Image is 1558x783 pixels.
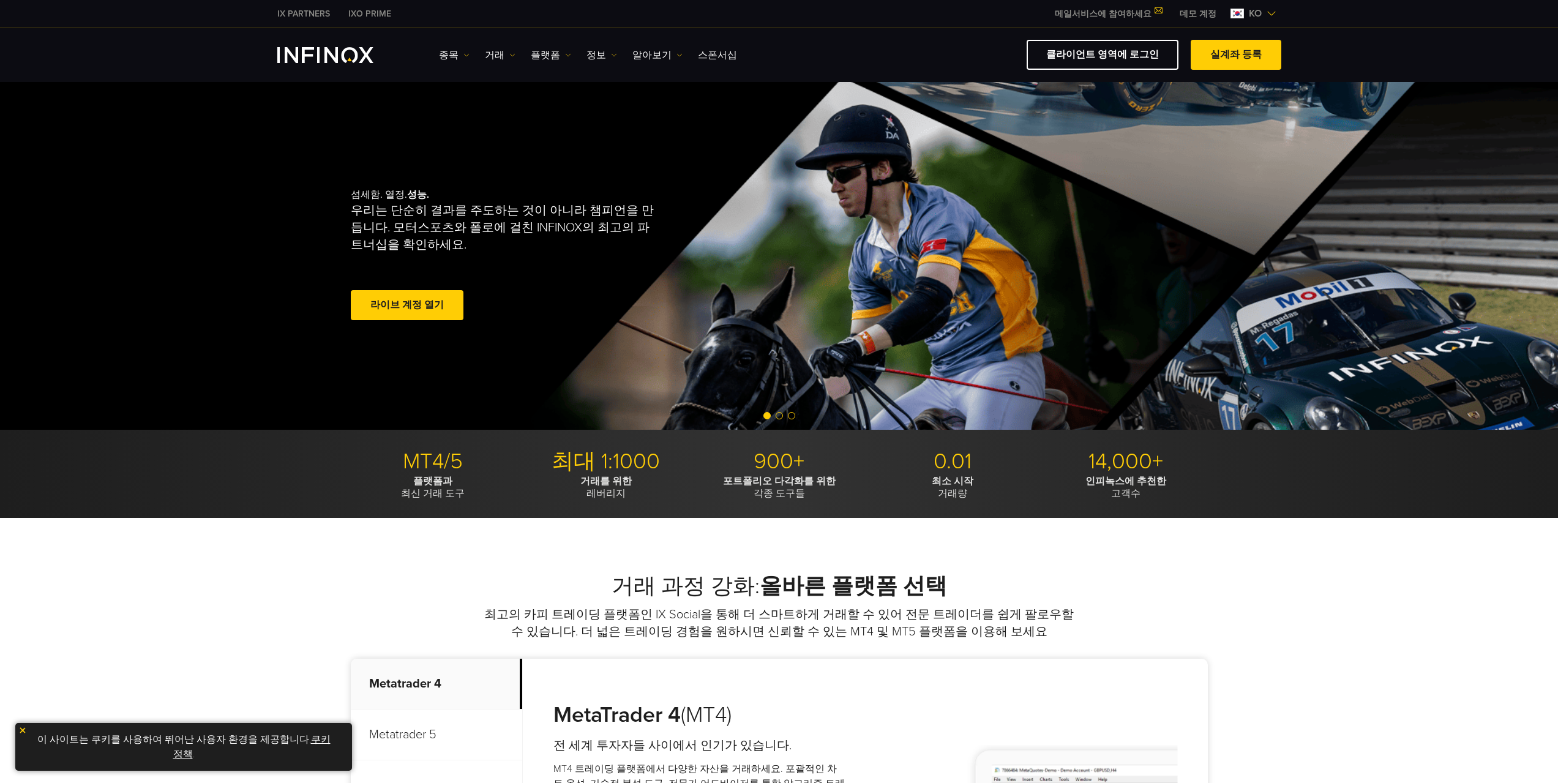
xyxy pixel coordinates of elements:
span: ko [1244,6,1267,21]
p: 0.01 [871,448,1035,475]
strong: 최소 시작 [932,475,973,487]
p: 우리는 단순히 결과를 주도하는 것이 아니라 챔피언을 만듭니다. 모터스포츠와 폴로에 걸친 INFINOX의 최고의 파트너십을 확인하세요. [351,202,659,253]
strong: 거래를 위한 [580,475,632,487]
strong: 성능. [407,189,429,201]
a: 라이브 계정 열기 [351,290,463,320]
a: 클라이언트 영역에 로그인 [1027,40,1178,70]
h4: 전 세계 투자자들 사이에서 인기가 있습니다. [553,737,845,754]
a: INFINOX MENU [1170,7,1226,20]
a: INFINOX [268,7,339,20]
strong: 올바른 플랫폼 선택 [760,573,947,599]
a: 종목 [439,48,470,62]
strong: 인피녹스에 추천한 [1085,475,1166,487]
p: MT4/5 [351,448,515,475]
p: 각종 도구들 [697,475,861,500]
p: Metatrader 5 [351,710,522,760]
a: 거래 [485,48,515,62]
p: 최신 거래 도구 [351,475,515,500]
div: 섬세함. 열정. [351,169,736,343]
a: INFINOX Logo [277,47,402,63]
strong: MetaTrader 4 [553,702,681,728]
a: 실계좌 등록 [1191,40,1281,70]
h3: (MT4) [553,702,845,729]
a: INFINOX [339,7,400,20]
p: 14,000+ [1044,448,1208,475]
strong: 플랫폼과 [413,475,452,487]
img: yellow close icon [18,726,27,735]
a: 알아보기 [632,48,683,62]
h2: 거래 과정 강화: [351,573,1208,600]
p: 최대 1:1000 [524,448,688,475]
strong: 포트폴리오 다각화를 위한 [723,475,836,487]
p: 거래량 [871,475,1035,500]
a: 스폰서십 [698,48,737,62]
p: 900+ [697,448,861,475]
p: 최고의 카피 트레이딩 플랫폼인 IX Social을 통해 더 스마트하게 거래할 수 있어 전문 트레이더를 쉽게 팔로우할 수 있습니다. 더 넓은 트레이딩 경험을 원하시면 신뢰할 수... [482,606,1076,640]
p: 레버리지 [524,475,688,500]
span: Go to slide 3 [788,412,795,419]
p: Metatrader 4 [351,659,522,710]
p: 이 사이트는 쿠키를 사용하여 뛰어난 사용자 환경을 제공합니다. . [21,729,346,765]
a: 정보 [586,48,617,62]
span: Go to slide 1 [763,412,771,419]
a: 메일서비스에 참여하세요 [1046,9,1170,19]
span: Go to slide 2 [776,412,783,419]
a: 플랫폼 [531,48,571,62]
p: 고객수 [1044,475,1208,500]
